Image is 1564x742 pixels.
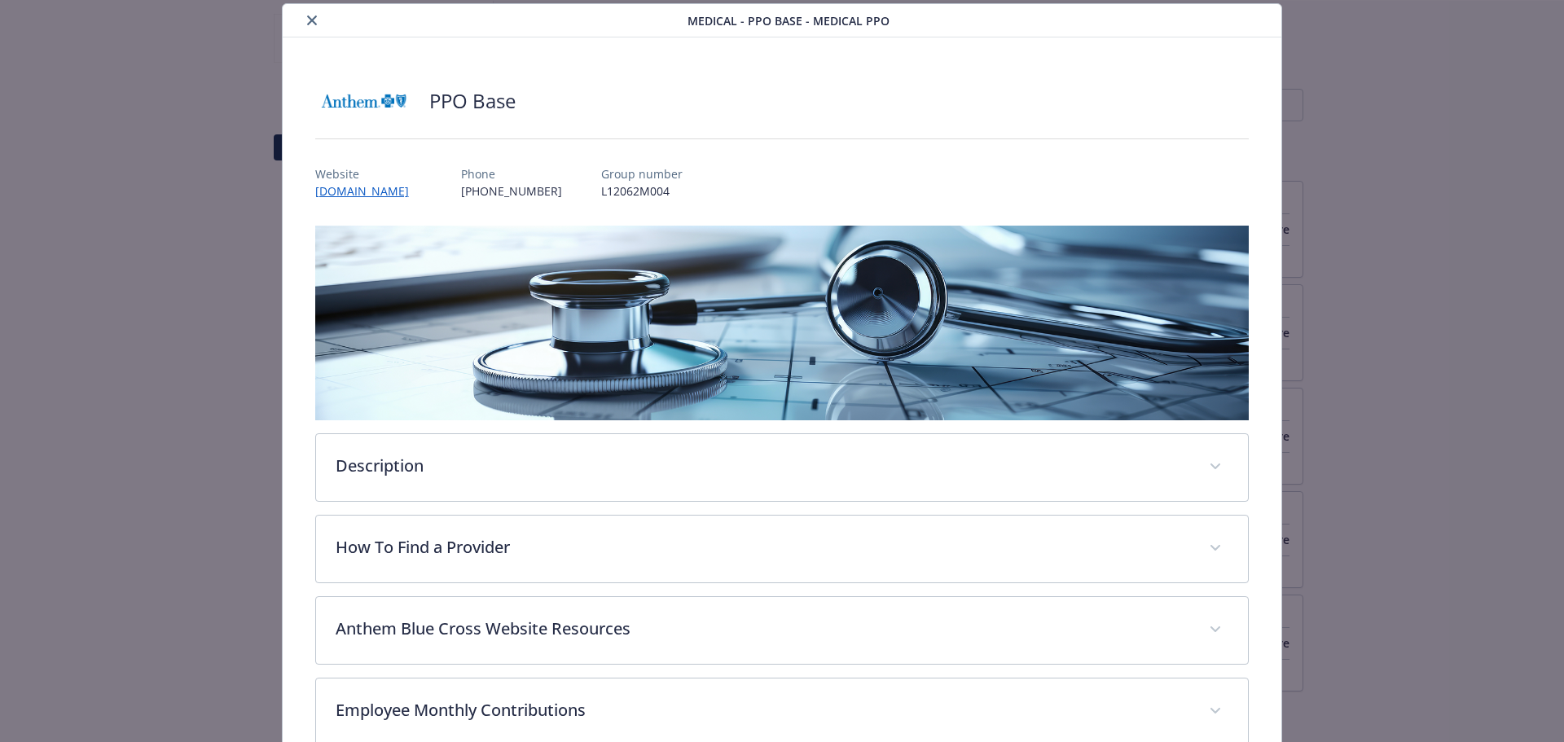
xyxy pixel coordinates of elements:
div: How To Find a Provider [316,516,1249,582]
p: Anthem Blue Cross Website Resources [336,617,1190,641]
p: Description [336,454,1190,478]
div: Anthem Blue Cross Website Resources [316,597,1249,664]
p: L12062M004 [601,182,683,200]
p: Group number [601,165,683,182]
p: How To Find a Provider [336,535,1190,560]
p: Website [315,165,422,182]
button: close [302,11,322,30]
p: [PHONE_NUMBER] [461,182,562,200]
p: Phone [461,165,562,182]
a: [DOMAIN_NAME] [315,183,422,199]
h2: PPO Base [429,87,516,115]
span: Medical - PPO Base - Medical PPO [688,12,890,29]
img: banner [315,226,1250,420]
div: Description [316,434,1249,501]
p: Employee Monthly Contributions [336,698,1190,722]
img: Anthem Blue Cross [315,77,413,125]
